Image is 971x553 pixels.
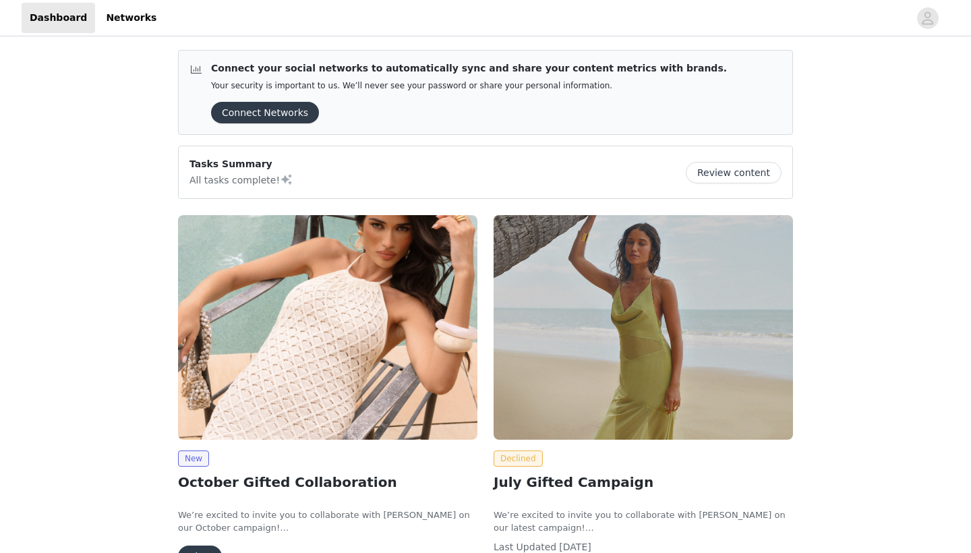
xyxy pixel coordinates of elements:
[178,472,477,492] h2: October Gifted Collaboration
[98,3,165,33] a: Networks
[211,102,319,123] button: Connect Networks
[494,508,793,535] p: We’re excited to invite you to collaborate with [PERSON_NAME] on our latest campaign!
[921,7,934,29] div: avatar
[686,162,782,183] button: Review content
[494,542,556,552] span: Last Updated
[189,157,293,171] p: Tasks Summary
[559,542,591,552] span: [DATE]
[189,171,293,187] p: All tasks complete!
[494,450,543,467] span: Declined
[211,61,727,76] p: Connect your social networks to automatically sync and share your content metrics with brands.
[178,215,477,440] img: Peppermayo EU
[494,215,793,440] img: Peppermayo AUS
[494,472,793,492] h2: July Gifted Campaign
[178,450,209,467] span: New
[178,508,477,535] p: We’re excited to invite you to collaborate with [PERSON_NAME] on our October campaign!
[211,81,727,91] p: Your security is important to us. We’ll never see your password or share your personal information.
[22,3,95,33] a: Dashboard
